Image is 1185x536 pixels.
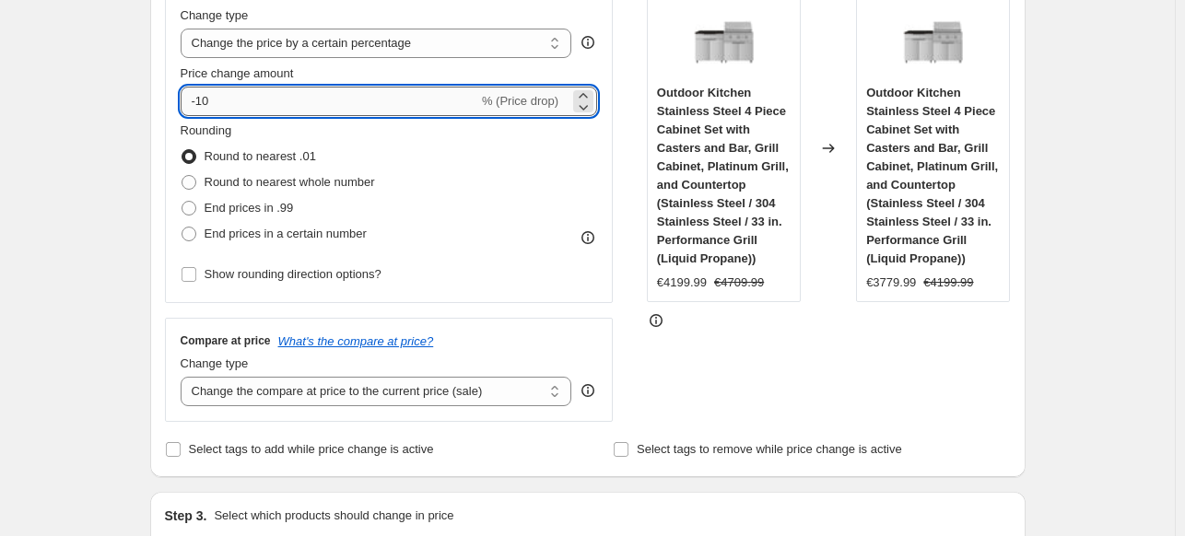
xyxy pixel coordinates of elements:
span: Rounding [181,123,232,137]
div: €4199.99 [657,274,707,292]
button: What's the compare at price? [278,334,434,348]
img: 72246-OutdoorKitchen-4Piece-StainlessSteel-33in-PerformanceGrill-LP-NanoBlack-EstoneCountertop-Wi... [897,5,970,78]
strike: €4709.99 [714,274,764,292]
img: 72246-OutdoorKitchen-4Piece-StainlessSteel-33in-PerformanceGrill-LP-NanoBlack-EstoneCountertop-Wi... [686,5,760,78]
span: End prices in a certain number [205,227,367,240]
span: Show rounding direction options? [205,267,381,281]
div: help [579,381,597,400]
span: Outdoor Kitchen Stainless Steel 4 Piece Cabinet Set with Casters and Bar, Grill Cabinet, Platinum... [866,86,998,265]
h3: Compare at price [181,333,271,348]
span: Round to nearest .01 [205,149,316,163]
div: help [579,33,597,52]
div: €3779.99 [866,274,916,292]
span: Select tags to add while price change is active [189,442,434,456]
p: Select which products should change in price [214,507,453,525]
input: -15 [181,87,478,116]
span: % (Price drop) [482,94,558,108]
h2: Step 3. [165,507,207,525]
span: Change type [181,8,249,22]
span: End prices in .99 [205,201,294,215]
span: Round to nearest whole number [205,175,375,189]
span: Outdoor Kitchen Stainless Steel 4 Piece Cabinet Set with Casters and Bar, Grill Cabinet, Platinum... [657,86,789,265]
strike: €4199.99 [923,274,973,292]
span: Select tags to remove while price change is active [637,442,902,456]
span: Change type [181,356,249,370]
span: Price change amount [181,66,294,80]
